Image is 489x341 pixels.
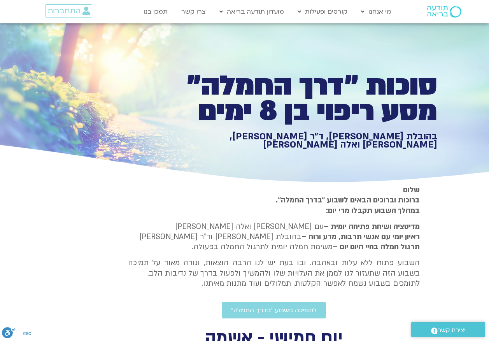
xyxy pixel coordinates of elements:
[301,232,420,242] b: ראיון יומי עם אנשי תרבות, מדע ורוח –
[168,73,437,124] h1: סוכות ״דרך החמלה״ מסע ריפוי בן 8 ימים
[128,258,420,288] p: השבוע פתוח ללא עלות ובאהבה. ובו בעת יש לנו הרבה הוצאות, ונודה מאוד על תמיכה בשבוע הזה שתעזור לנו ...
[294,4,351,19] a: קורסים ופעילות
[438,325,466,336] span: יצירת קשר
[276,195,420,215] strong: ברוכות וברוכים הבאים לשבוע ״בדרך החמלה״. במהלך השבוע תקבלו מדי יום:
[411,322,485,337] a: יצירת קשר
[333,242,420,252] b: תרגול חמלה בחיי היום יום –
[177,4,210,19] a: צרו קשר
[324,221,420,232] strong: מדיטציה ושיחת פתיחה יומית –
[216,4,288,19] a: מועדון תודעה בריאה
[47,7,81,15] span: התחברות
[357,4,395,19] a: מי אנחנו
[140,4,172,19] a: תמכו בנו
[427,6,461,18] img: תודעה בריאה
[168,132,437,149] h1: בהובלת [PERSON_NAME], ד״ר [PERSON_NAME], [PERSON_NAME] ואלה [PERSON_NAME]
[45,4,92,18] a: התחברות
[222,302,326,318] a: לתמיכה בשבוע ״בדרך החמלה״
[231,307,317,314] span: לתמיכה בשבוע ״בדרך החמלה״
[403,185,420,195] strong: שלום
[128,221,420,252] p: עם [PERSON_NAME] ואלה [PERSON_NAME] בהובלת [PERSON_NAME] וד״ר [PERSON_NAME] משימת חמלה יומית לתרג...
